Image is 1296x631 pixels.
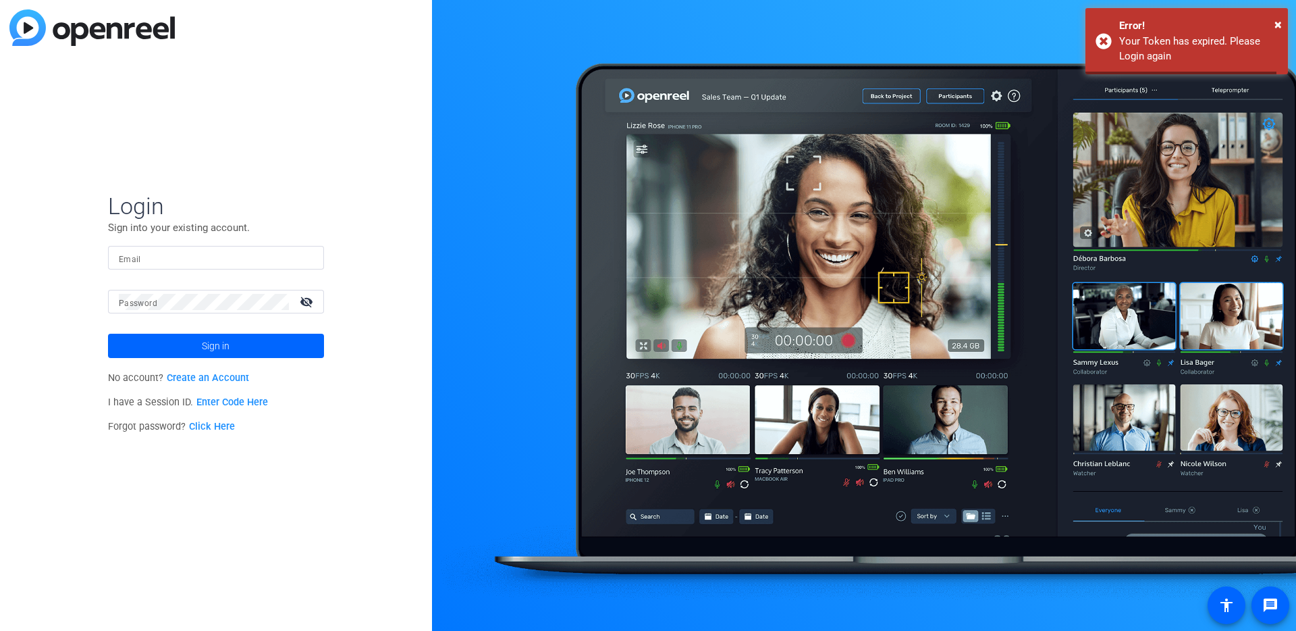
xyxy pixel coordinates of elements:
[196,397,268,408] a: Enter Code Here
[108,220,324,235] p: Sign into your existing account.
[108,192,324,220] span: Login
[108,421,235,432] span: Forgot password?
[108,397,268,408] span: I have a Session ID.
[1274,14,1282,34] button: Close
[1119,18,1278,34] div: Error!
[202,329,230,363] span: Sign in
[9,9,175,46] img: blue-gradient.svg
[1218,597,1235,613] mat-icon: accessibility
[119,250,313,266] input: Enter Email Address
[119,255,141,264] mat-label: Email
[167,372,249,384] a: Create an Account
[1274,16,1282,32] span: ×
[108,372,249,384] span: No account?
[1119,34,1278,64] div: Your Token has expired. Please Login again
[108,334,324,358] button: Sign in
[292,292,324,311] mat-icon: visibility_off
[189,421,235,432] a: Click Here
[119,299,157,308] mat-label: Password
[1262,597,1278,613] mat-icon: message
